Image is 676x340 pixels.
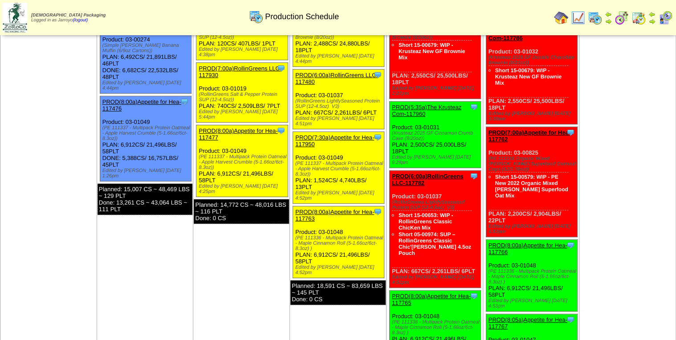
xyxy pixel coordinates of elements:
[290,280,386,305] div: Planned: 18,591 CS ~ 83,659 LBS ~ 145 PLT Done: 0 CS
[392,293,471,306] a: PROD(8:00a)Appetite for Hea-117765
[392,173,463,186] a: PROD(6:00a)RollinGreens LLC-117782
[249,9,263,24] img: calendarprod.gif
[295,161,384,177] div: (PE 111337 - Multipack Protein Oatmeal - Apple Harvest Crumble (5-1.66oz/6ct-8.3oz))
[489,298,577,309] div: Edited by [PERSON_NAME] [DATE] 4:53pm
[180,97,189,106] img: Tooltip
[102,43,191,53] div: (Simple [PERSON_NAME] Banana Muffin (6/9oz Cartons))
[399,42,465,61] a: Short 15-00679: WIP - Krusteaz New GF Brownie Mix
[293,206,384,278] div: Product: 03-01048 PLAN: 6,912CS / 21,496LBS / 58PLT
[469,291,478,300] img: Tooltip
[199,47,287,57] div: Edited by [PERSON_NAME] [DATE] 4:38pm
[73,18,88,23] a: (logout)
[648,11,656,18] img: arrowleft.gif
[392,320,481,336] div: (PE 111336 - Multipack Protein Oatmeal - Maple Cinnamon Roll (5-1.66oz/6ct-8.3oz) )
[102,98,181,112] a: PROD(8:00a)Appetite for Hea-117476
[469,172,478,180] img: Tooltip
[605,11,612,18] img: arrowleft.gif
[389,102,481,168] div: Product: 03-01031 PLAN: 2,500CS / 25,000LBS / 18PLT
[392,104,461,117] a: PROD(5:35a)The Krusteaz Com-117960
[102,80,191,91] div: Edited by [PERSON_NAME] [DATE] 4:44pm
[196,63,288,123] div: Product: 03-01019 PLAN: 740CS / 2,509LBS / 7PLT
[31,13,106,18] span: [DEMOGRAPHIC_DATA] Packaging
[102,168,191,179] div: Edited by [PERSON_NAME] [DATE] 1:26pm
[199,65,281,78] a: PROD(7:00a)RollinGreens LLC-117930
[277,64,285,73] img: Tooltip
[605,18,612,25] img: arrowright.gif
[389,171,481,288] div: Product: 03-01037 PLAN: 667CS / 2,261LBS / 6PLT
[486,127,577,237] div: Product: 03-00825 PLAN: 2,200CS / 2,904LBS / 22PLT
[265,12,339,21] span: Production Schedule
[489,55,577,66] div: (Krusteaz 2025 GF Double Chocolate Brownie (8/20oz))
[392,274,481,285] div: Edited by [PERSON_NAME] [DATE] 4:51pm
[3,3,27,33] img: zoroco-logo-small.webp
[199,154,287,170] div: (PE 111337 - Multipack Protein Oatmeal - Apple Harvest Crumble (5-1.66oz/6ct-8.3oz))
[293,132,384,204] div: Product: 03-01049 PLAN: 1,524CS / 4,740LBS / 13PLT
[100,14,191,94] div: Product: 03-00274 PLAN: 6,492CS / 21,891LBS / 46PLT DONE: 6,682CS / 22,532LBS / 48PLT
[199,127,277,141] a: PROD(8:00a)Appetite for Hea-117477
[486,240,577,311] div: Product: 03-01048 PLAN: 6,912CS / 21,496LBS / 58PLT
[399,212,453,231] a: Short 15-00653: WIP - RollinGreens Classic ChicKen Mix
[399,231,471,256] a: Short 05-00974: SUP – RollinGreens Classic Chic'[PERSON_NAME] 4.5oz Pouch
[489,224,577,234] div: Edited by [PERSON_NAME] [DATE] 4:53pm
[102,125,191,141] div: (PE 111337 - Multipack Protein Oatmeal - Apple Harvest Crumble (5-1.66oz/6ct-8.3oz))
[196,125,288,197] div: Product: 03-01049 PLAN: 6,912CS / 21,496LBS / 58PLT
[489,156,577,172] div: (PE 111316 Organic Mixed [PERSON_NAME] Superfood Oatmeal Cups (12/1.76oz))
[389,0,481,99] div: Product: 03-01032 PLAN: 2,550CS / 25,500LBS / 18PLT
[295,53,384,64] div: Edited by [PERSON_NAME] [DATE] 4:44pm
[194,199,289,224] div: Planned: 14,772 CS ~ 48,016 LBS ~ 116 PLT Done: 0 CS
[648,18,656,25] img: arrowright.gif
[295,209,374,222] a: PROD(8:00a)Appetite for Hea-117763
[489,129,570,143] a: PROD(7:00a)Appetite for Hea-117762
[392,131,481,141] div: (Krusteaz 2025 GF Cinnamon Crumb Cake (8/20oz))
[392,86,481,96] div: Edited by [PERSON_NAME] [DATE] 1:27pm
[495,67,562,86] a: Short 15-00679: WIP - Krusteaz New GF Brownie Mix
[373,70,382,79] img: Tooltip
[631,11,646,25] img: calendarinout.gif
[571,11,585,25] img: line_graph.gif
[295,265,384,275] div: Edited by [PERSON_NAME] [DATE] 4:52pm
[295,116,384,127] div: Edited by [PERSON_NAME] [DATE] 4:51pm
[392,155,481,165] div: Edited by [PERSON_NAME] [DATE] 6:29pm
[199,184,287,194] div: Edited by [PERSON_NAME] [DATE] 4:25pm
[566,128,575,137] img: Tooltip
[199,92,287,102] div: (RollinGreens Salt & Pepper Protein SUP (12-4.5oz))
[486,26,577,124] div: Product: 03-01032 PLAN: 2,550CS / 25,500LBS / 18PLT
[277,126,285,135] img: Tooltip
[199,109,287,120] div: Edited by [PERSON_NAME] [DATE] 5:44pm
[295,235,384,251] div: (PE 111336 - Multipack Protein Oatmeal - Maple Cinnamon Roll (5-1.66oz/6ct-8.3oz) )
[392,200,481,210] div: (RollinGreens LightlySeasoned Protein SUP (12-4.5oz) V3)
[588,11,602,25] img: calendarprod.gif
[489,111,577,122] div: Edited by [PERSON_NAME] [DATE] 3:38pm
[295,72,378,85] a: PROD(6:00a)RollinGreens LLC-117480
[615,11,629,25] img: calendarblend.gif
[566,315,575,324] img: Tooltip
[489,269,577,285] div: (PE 111336 - Multipack Protein Oatmeal - Maple Cinnamon Roll (5-1.66oz/6ct-8.3oz) )
[293,70,384,129] div: Product: 03-01037 PLAN: 667CS / 2,261LBS / 6PLT
[489,316,567,330] a: PROD(8:05a)Appetite for Hea-117767
[100,96,191,181] div: Product: 03-01049 PLAN: 6,912CS / 21,496LBS / 58PLT DONE: 5,388CS / 16,757LBS / 45PLT
[98,184,193,215] div: Planned: 15,007 CS ~ 48,469 LBS ~ 129 PLT Done: 13,261 CS ~ 43,064 LBS ~ 111 PLT
[373,207,382,216] img: Tooltip
[295,98,384,109] div: (RollinGreens LightlySeasoned Protein SUP (12-4.5oz) V3)
[295,134,374,147] a: PROD(7:30a)Appetite for Hea-117950
[373,133,382,142] img: Tooltip
[31,13,106,23] span: Logged in as Jarroyo
[295,190,384,201] div: Edited by [PERSON_NAME] [DATE] 4:52pm
[554,11,568,25] img: home.gif
[658,11,672,25] img: calendarcustomer.gif
[495,174,568,199] a: Short 15-00579: WIP - PE New 2022 Organic Mixed [PERSON_NAME] Superfood Oat Mix
[469,102,478,111] img: Tooltip
[566,241,575,250] img: Tooltip
[489,242,567,255] a: PROD(8:00a)Appetite for Hea-117766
